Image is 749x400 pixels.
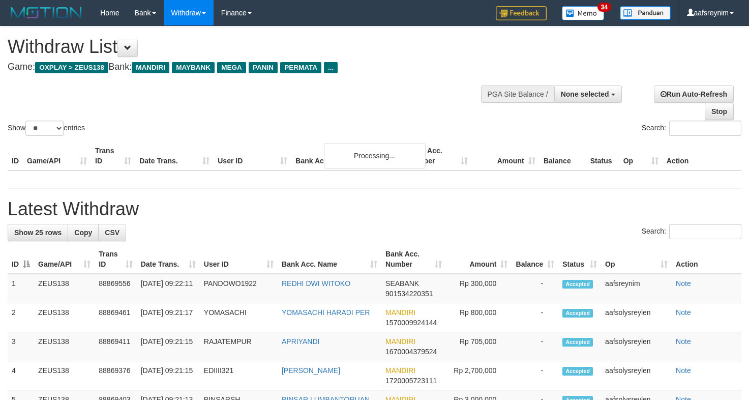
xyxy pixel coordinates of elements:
[8,361,34,390] td: 4
[282,366,340,375] a: [PERSON_NAME]
[214,141,291,170] th: User ID
[23,141,91,170] th: Game/API
[98,224,126,241] a: CSV
[385,279,419,288] span: SEABANK
[282,337,319,346] a: APRIYANDI
[8,245,34,274] th: ID: activate to sort column descending
[132,62,169,73] span: MANDIRI
[620,6,671,20] img: panduan.png
[137,332,200,361] td: [DATE] 09:21:15
[95,303,136,332] td: 88869461
[446,274,512,303] td: Rp 300,000
[676,366,691,375] a: Note
[672,245,741,274] th: Action
[34,361,95,390] td: ZEUS138
[8,121,85,136] label: Show entries
[472,141,540,170] th: Amount
[385,377,437,385] span: Copy 1720005723111 to clipboard
[324,62,338,73] span: ...
[601,303,672,332] td: aafsolysreylen
[282,279,350,288] a: REDHI DWI WITOKO
[601,332,672,361] td: aafsolysreylen
[642,224,741,239] label: Search:
[95,332,136,361] td: 88869411
[512,361,558,390] td: -
[280,62,321,73] span: PERMATA
[8,5,85,20] img: MOTION_logo.png
[278,245,381,274] th: Bank Acc. Name: activate to sort column ascending
[654,85,734,103] a: Run Auto-Refresh
[95,361,136,390] td: 88869376
[137,361,200,390] td: [DATE] 09:21:15
[385,348,437,356] span: Copy 1670004379524 to clipboard
[137,245,200,274] th: Date Trans.: activate to sort column ascending
[676,337,691,346] a: Note
[561,90,609,98] span: None selected
[676,279,691,288] a: Note
[562,338,593,347] span: Accepted
[481,85,554,103] div: PGA Site Balance /
[68,224,99,241] a: Copy
[705,103,734,120] a: Stop
[14,228,62,237] span: Show 25 rows
[512,245,558,274] th: Balance: activate to sort column ascending
[8,303,34,332] td: 2
[8,37,489,57] h1: Withdraw List
[597,3,611,12] span: 34
[249,62,278,73] span: PANIN
[34,303,95,332] td: ZEUS138
[200,303,278,332] td: YOMASACHI
[34,245,95,274] th: Game/API: activate to sort column ascending
[74,228,92,237] span: Copy
[446,332,512,361] td: Rp 705,000
[496,6,547,20] img: Feedback.jpg
[34,274,95,303] td: ZEUS138
[200,274,278,303] td: PANDOWO1922
[669,121,741,136] input: Search:
[512,332,558,361] td: -
[217,62,246,73] span: MEGA
[663,141,741,170] th: Action
[404,141,471,170] th: Bank Acc. Number
[669,224,741,239] input: Search:
[562,280,593,289] span: Accepted
[8,141,23,170] th: ID
[601,245,672,274] th: Op: activate to sort column ascending
[25,121,64,136] select: Showentries
[446,303,512,332] td: Rp 800,000
[8,274,34,303] td: 1
[137,274,200,303] td: [DATE] 09:22:11
[35,62,108,73] span: OXPLAY > ZEUS138
[512,303,558,332] td: -
[34,332,95,361] td: ZEUS138
[601,361,672,390] td: aafsolysreylen
[8,199,741,219] h1: Latest Withdraw
[291,141,404,170] th: Bank Acc. Name
[385,319,437,327] span: Copy 1570009924144 to clipboard
[8,332,34,361] td: 3
[642,121,741,136] label: Search:
[95,245,136,274] th: Trans ID: activate to sort column ascending
[554,85,622,103] button: None selected
[540,141,586,170] th: Balance
[137,303,200,332] td: [DATE] 09:21:17
[562,6,605,20] img: Button%20Memo.svg
[676,308,691,317] a: Note
[446,245,512,274] th: Amount: activate to sort column ascending
[562,309,593,318] span: Accepted
[512,274,558,303] td: -
[381,245,446,274] th: Bank Acc. Number: activate to sort column ascending
[8,62,489,72] h4: Game: Bank:
[8,224,68,241] a: Show 25 rows
[200,361,278,390] td: EDIIII321
[324,143,426,168] div: Processing...
[91,141,135,170] th: Trans ID
[385,337,415,346] span: MANDIRI
[172,62,215,73] span: MAYBANK
[385,366,415,375] span: MANDIRI
[282,308,370,317] a: YOMASACHI HARADI PER
[619,141,663,170] th: Op
[95,274,136,303] td: 88869556
[200,332,278,361] td: RAJATEMPUR
[385,308,415,317] span: MANDIRI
